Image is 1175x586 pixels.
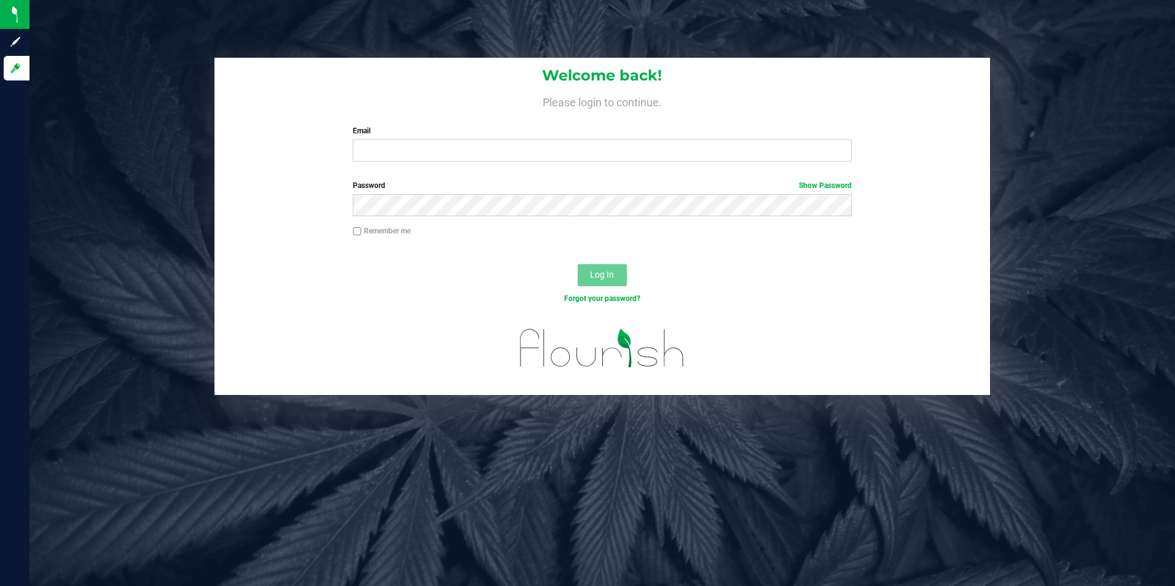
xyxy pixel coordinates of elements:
[9,62,22,74] inline-svg: Log in
[353,181,385,190] span: Password
[799,181,852,190] a: Show Password
[505,317,699,380] img: flourish_logo.svg
[353,227,361,236] input: Remember me
[590,270,614,279] span: Log In
[353,125,852,136] label: Email
[214,68,991,84] h1: Welcome back!
[353,225,411,236] label: Remember me
[564,294,640,303] a: Forgot your password?
[9,36,22,48] inline-svg: Sign up
[578,264,627,286] button: Log In
[214,93,991,108] h4: Please login to continue.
